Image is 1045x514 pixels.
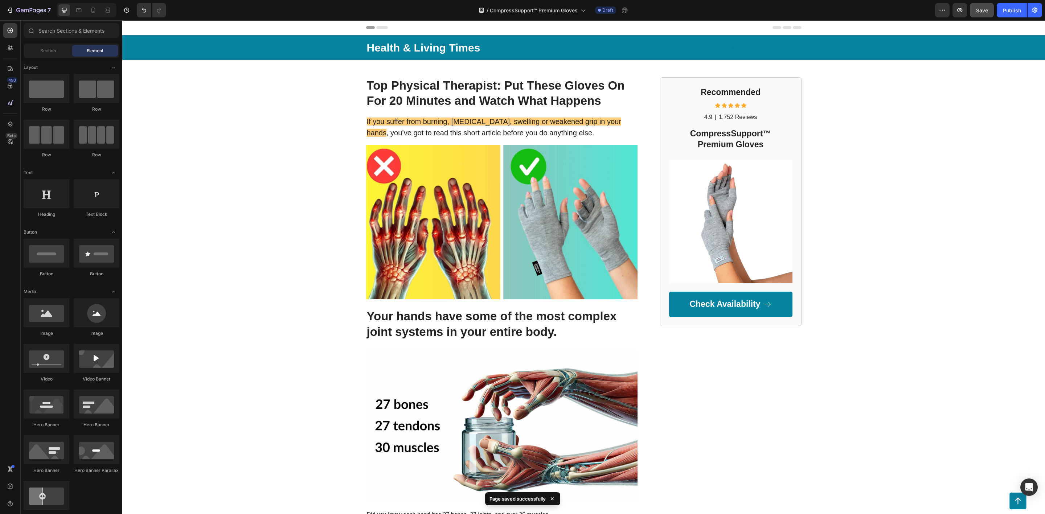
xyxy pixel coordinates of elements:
p: 7 [48,6,51,15]
p: Page saved successfully [489,495,546,502]
p: Check Availability [567,279,638,289]
img: gempages_585706145344127683-6766acde-dcc5-4d2b-b399-f97f223e179e.png [244,125,515,279]
span: Text [24,169,33,176]
span: Button [24,229,37,235]
div: Hero Banner [24,422,69,428]
span: Toggle open [108,62,119,73]
iframe: Design area [122,20,1045,514]
div: Image [24,330,69,337]
div: Video Banner [74,376,119,382]
div: Row [74,152,119,158]
div: Button [24,271,69,277]
div: 450 [7,77,17,83]
button: Save [970,3,994,17]
a: Check Availability [547,271,670,297]
span: Health & Living Times [245,21,358,33]
div: Button [74,271,119,277]
p: 1,752 Reviews [597,93,635,101]
div: Open Intercom Messenger [1020,478,1038,496]
p: | [593,93,594,101]
img: gempages_491478759153599514-a3e0c96d-2a19-4b49-89b9-604038dbaa88.jpg [244,329,515,482]
div: Undo/Redo [137,3,166,17]
span: Draft [602,7,613,13]
span: CompressSupport™ Premium Gloves [490,7,578,14]
div: Row [24,152,69,158]
span: Toggle open [108,167,119,178]
div: Hero Banner [24,467,69,474]
h1: Top Physical Therapist: Put These Gloves On For 20 Minutes and Watch What Happens [244,57,515,90]
span: Media [24,288,36,295]
span: Layout [24,64,38,71]
p: 4.9 [582,93,590,101]
div: Text Block [74,211,119,218]
div: Image [74,330,119,337]
div: Row [24,106,69,112]
div: Heading [24,211,69,218]
h2: CompressSupport™ Premium Gloves [547,107,670,131]
input: Search Sections & Elements [24,23,119,38]
div: Beta [5,133,17,139]
div: Hero Banner Parallax [74,467,119,474]
span: Section [40,48,56,54]
span: , you’ve got to read this short article before you do anything else. [264,108,472,116]
div: Video [24,376,69,382]
span: Toggle open [108,286,119,297]
button: Publish [997,3,1027,17]
span: Element [87,48,103,54]
div: Row [74,106,119,112]
span: Toggle open [108,226,119,238]
div: Hero Banner [74,422,119,428]
img: gempages_585706145344127683-5304bea5-69d9-403c-ace4-9c97fabd431b.jpg [547,139,670,263]
button: 7 [3,3,54,17]
span: If you suffer from burning, [MEDICAL_DATA], swelling or weakened grip in your hands [245,97,499,116]
span: / [487,7,488,14]
div: Publish [1003,7,1021,14]
span: Save [976,7,988,13]
h2: Recommended [547,66,670,78]
h2: Your hands have some of the most complex joint systems in your entire body. [244,288,515,320]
